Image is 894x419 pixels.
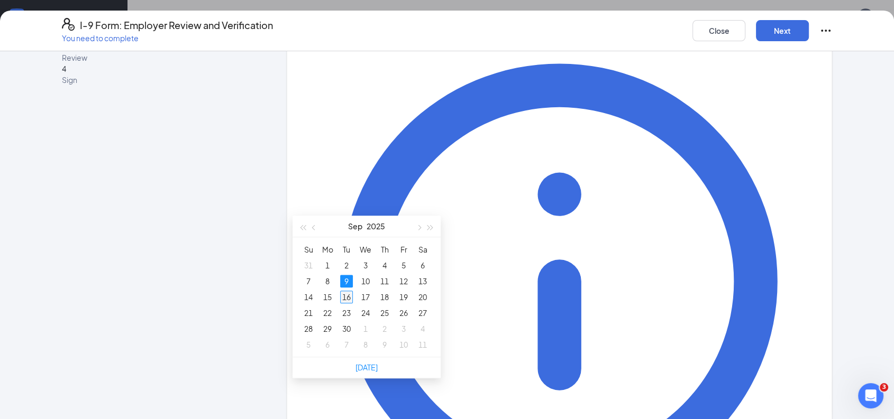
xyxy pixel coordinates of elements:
[819,24,832,37] svg: Ellipses
[394,257,413,273] td: 2025-09-05
[318,257,337,273] td: 2025-09-01
[62,33,273,43] p: You need to complete
[394,321,413,337] td: 2025-10-03
[413,337,432,352] td: 2025-10-11
[397,338,410,351] div: 10
[302,291,315,303] div: 14
[318,337,337,352] td: 2025-10-06
[356,273,375,289] td: 2025-09-10
[397,322,410,335] div: 3
[375,257,394,273] td: 2025-09-04
[375,337,394,352] td: 2025-10-09
[375,241,394,257] th: Th
[302,306,315,319] div: 21
[337,273,356,289] td: 2025-09-09
[397,275,410,287] div: 12
[321,259,334,272] div: 1
[378,275,391,287] div: 11
[337,289,356,305] td: 2025-09-16
[413,289,432,305] td: 2025-09-20
[318,273,337,289] td: 2025-09-08
[356,289,375,305] td: 2025-09-17
[359,259,372,272] div: 3
[321,338,334,351] div: 6
[359,306,372,319] div: 24
[413,273,432,289] td: 2025-09-13
[397,306,410,319] div: 26
[321,291,334,303] div: 15
[62,64,66,73] span: 4
[394,305,413,321] td: 2025-09-26
[340,338,353,351] div: 7
[413,241,432,257] th: Sa
[397,291,410,303] div: 19
[375,321,394,337] td: 2025-10-02
[299,273,318,289] td: 2025-09-07
[321,322,334,335] div: 29
[340,306,353,319] div: 23
[359,291,372,303] div: 17
[80,18,273,33] h4: I-9 Form: Employer Review and Verification
[375,289,394,305] td: 2025-09-18
[302,338,315,351] div: 5
[337,337,356,352] td: 2025-10-07
[318,321,337,337] td: 2025-09-29
[299,241,318,257] th: Su
[318,241,337,257] th: Mo
[359,322,372,335] div: 1
[299,337,318,352] td: 2025-10-05
[299,321,318,337] td: 2025-09-28
[356,305,375,321] td: 2025-09-24
[416,338,429,351] div: 11
[378,322,391,335] div: 2
[355,362,378,372] a: [DATE]
[378,306,391,319] div: 25
[302,275,315,287] div: 7
[378,291,391,303] div: 18
[858,383,883,408] iframe: Intercom live chat
[321,275,334,287] div: 8
[416,322,429,335] div: 4
[321,306,334,319] div: 22
[378,259,391,272] div: 4
[318,305,337,321] td: 2025-09-22
[416,291,429,303] div: 20
[356,337,375,352] td: 2025-10-08
[302,259,315,272] div: 31
[394,337,413,352] td: 2025-10-10
[367,216,385,237] button: 2025
[340,259,353,272] div: 2
[359,275,372,287] div: 10
[375,305,394,321] td: 2025-09-25
[356,241,375,257] th: We
[62,18,75,31] svg: FormI9EVerifyIcon
[378,338,391,351] div: 9
[416,275,429,287] div: 13
[359,338,372,351] div: 8
[375,273,394,289] td: 2025-09-11
[692,20,745,41] button: Close
[337,305,356,321] td: 2025-09-23
[337,321,356,337] td: 2025-09-30
[356,321,375,337] td: 2025-10-01
[416,259,429,272] div: 6
[299,289,318,305] td: 2025-09-14
[394,289,413,305] td: 2025-09-19
[413,321,432,337] td: 2025-10-04
[318,289,337,305] td: 2025-09-15
[880,383,888,392] span: 3
[416,306,429,319] div: 27
[62,75,254,85] span: Sign
[413,305,432,321] td: 2025-09-27
[756,20,809,41] button: Next
[340,291,353,303] div: 16
[356,257,375,273] td: 2025-09-03
[340,275,353,287] div: 9
[337,257,356,273] td: 2025-09-02
[302,322,315,335] div: 28
[348,216,362,237] button: Sep
[299,305,318,321] td: 2025-09-21
[394,273,413,289] td: 2025-09-12
[397,259,410,272] div: 5
[62,52,254,63] span: Review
